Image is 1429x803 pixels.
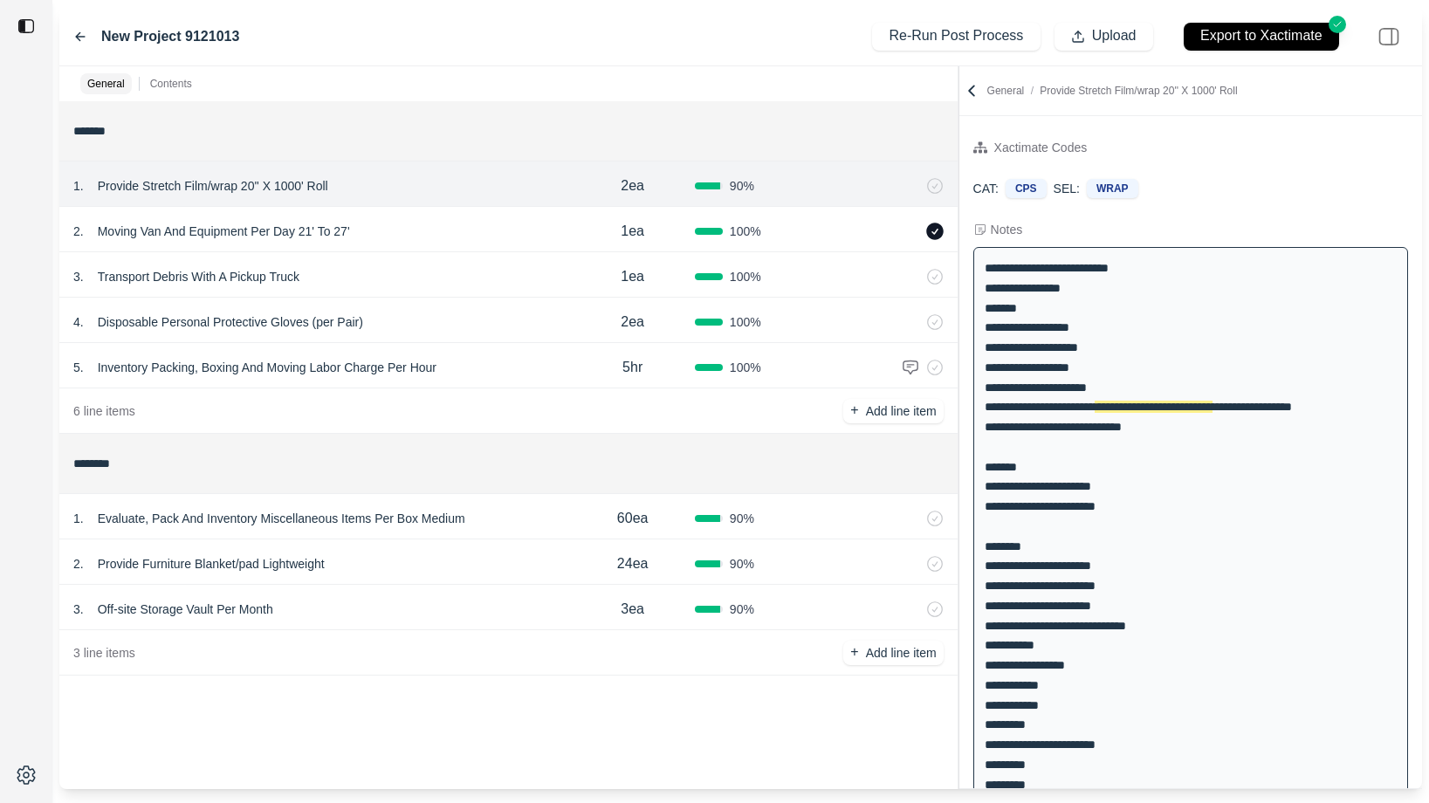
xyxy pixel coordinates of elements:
p: Export to Xactimate [1200,26,1323,46]
p: 5 . [73,359,84,376]
div: WRAP [1087,179,1138,198]
span: / [1024,85,1040,97]
p: SEL: [1054,180,1080,197]
span: Provide Stretch Film/wrap 20'' X 1000' Roll [1040,85,1237,97]
p: 2ea [621,175,644,196]
span: 90 % [730,555,754,573]
div: Xactimate Codes [994,137,1088,158]
span: 90 % [730,510,754,527]
p: + [850,642,858,662]
button: Export to Xactimate [1167,14,1356,58]
p: 24ea [617,553,649,574]
img: right-panel.svg [1370,17,1408,56]
p: Disposable Personal Protective Gloves (per Pair) [91,310,370,334]
p: Off-site Storage Vault Per Month [91,597,280,621]
button: Export to Xactimate [1184,23,1339,51]
button: Re-Run Post Process [872,23,1040,51]
p: 1 . [73,177,84,195]
p: Provide Stretch Film/wrap 20'' X 1000' Roll [91,174,335,198]
p: 4 . [73,313,84,331]
p: Upload [1092,26,1137,46]
p: 3ea [621,599,644,620]
p: Inventory Packing, Boxing And Moving Labor Charge Per Hour [91,355,443,380]
p: General [87,77,125,91]
p: General [987,84,1238,98]
p: 6 line items [73,402,135,420]
p: Add line item [866,402,937,420]
div: CPS [1006,179,1047,198]
span: 90 % [730,177,754,195]
p: + [850,401,858,421]
button: +Add line item [843,641,943,665]
img: comment [902,359,919,376]
div: Notes [991,221,1023,238]
p: Contents [150,77,192,91]
p: Add line item [866,644,937,662]
p: 3 line items [73,644,135,662]
p: 2ea [621,312,644,333]
p: Provide Furniture Blanket/pad Lightweight [91,552,332,576]
span: 100 % [730,268,761,285]
p: 5hr [622,357,642,378]
p: 3 . [73,601,84,618]
p: Moving Van And Equipment Per Day 21' To 27' [91,219,357,244]
p: 60ea [617,508,649,529]
p: 1 . [73,510,84,527]
img: toggle sidebar [17,17,35,35]
p: Transport Debris With A Pickup Truck [91,264,306,289]
p: 1ea [621,266,644,287]
span: 90 % [730,601,754,618]
p: 1ea [621,221,644,242]
button: Upload [1055,23,1153,51]
span: 100 % [730,313,761,331]
span: 100 % [730,359,761,376]
p: Re-Run Post Process [890,26,1024,46]
p: Evaluate, Pack And Inventory Miscellaneous Items Per Box Medium [91,506,472,531]
label: New Project 9121013 [101,26,239,47]
p: 2 . [73,555,84,573]
button: +Add line item [843,399,943,423]
p: 3 . [73,268,84,285]
p: 2 . [73,223,84,240]
span: 100 % [730,223,761,240]
p: CAT: [973,180,999,197]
